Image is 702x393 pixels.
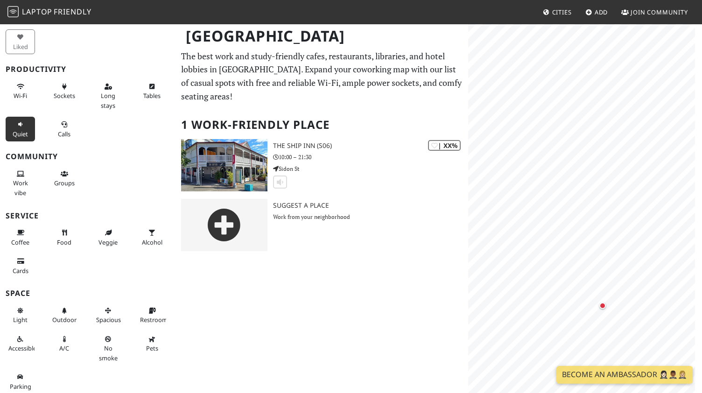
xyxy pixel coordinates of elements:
[6,65,170,74] h3: Productivity
[178,23,466,49] h1: [GEOGRAPHIC_DATA]
[57,238,71,246] span: Food
[273,153,468,161] p: 10:00 – 21:30
[6,211,170,220] h3: Service
[49,303,79,328] button: Outdoor
[175,199,468,251] a: Suggest a Place Work from your neighborhood
[6,79,35,104] button: Wi-Fi
[6,152,170,161] h3: Community
[6,225,35,250] button: Coffee
[137,303,167,328] button: Restroom
[273,164,468,173] p: Sidon St
[93,303,123,328] button: Spacious
[142,238,162,246] span: Alcohol
[54,179,75,187] span: Group tables
[14,91,27,100] span: Stable Wi-Fi
[13,179,28,196] span: People working
[101,91,115,109] span: Long stays
[49,331,79,356] button: A/C
[13,316,28,324] span: Natural light
[618,4,692,21] a: Join Community
[96,316,121,324] span: Spacious
[6,303,35,328] button: Light
[6,331,35,356] button: Accessible
[54,7,91,17] span: Friendly
[582,4,612,21] a: Add
[93,225,123,250] button: Veggie
[181,49,463,103] p: The best work and study-friendly cafes, restaurants, libraries, and hotel lobbies in [GEOGRAPHIC_...
[137,79,167,104] button: Tables
[98,238,118,246] span: Veggie
[175,139,468,191] a: The Ship Inn (S06) | XX% The Ship Inn (S06) 10:00 – 21:30 Sidon St
[11,238,29,246] span: Coffee
[137,331,167,356] button: Pets
[58,130,70,138] span: Video/audio calls
[595,8,608,16] span: Add
[22,7,52,17] span: Laptop
[13,267,28,275] span: Credit cards
[7,4,91,21] a: LaptopFriendly LaptopFriendly
[539,4,576,21] a: Cities
[13,130,28,138] span: Quiet
[140,316,168,324] span: Restroom
[99,344,118,362] span: Smoke free
[54,91,75,100] span: Power sockets
[137,225,167,250] button: Alcohol
[93,79,123,113] button: Long stays
[273,212,468,221] p: Work from your neighborhood
[181,111,463,139] h2: 1 Work-Friendly Place
[7,6,19,17] img: LaptopFriendly
[6,117,35,141] button: Quiet
[49,166,79,191] button: Groups
[8,344,36,352] span: Accessible
[181,199,267,251] img: gray-place-d2bdb4477600e061c01bd816cc0f2ef0cfcb1ca9e3ad78868dd16fb2af073a21.png
[599,302,618,321] div: Map marker
[6,166,35,200] button: Work vibe
[52,316,77,324] span: Outdoor area
[556,366,693,384] a: Become an Ambassador 🤵🏻‍♀️🤵🏾‍♂️🤵🏼‍♀️
[49,225,79,250] button: Food
[146,344,158,352] span: Pet friendly
[631,8,688,16] span: Join Community
[552,8,572,16] span: Cities
[143,91,161,100] span: Work-friendly tables
[59,344,69,352] span: Air conditioned
[6,16,170,25] h3: My Places
[6,253,35,278] button: Cards
[49,117,79,141] button: Calls
[273,202,468,210] h3: Suggest a Place
[181,139,267,191] img: The Ship Inn (S06)
[6,289,170,298] h3: Space
[49,79,79,104] button: Sockets
[10,382,31,391] span: Parking
[93,331,123,365] button: No smoke
[428,140,461,151] div: | XX%
[273,142,468,150] h3: The Ship Inn (S06)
